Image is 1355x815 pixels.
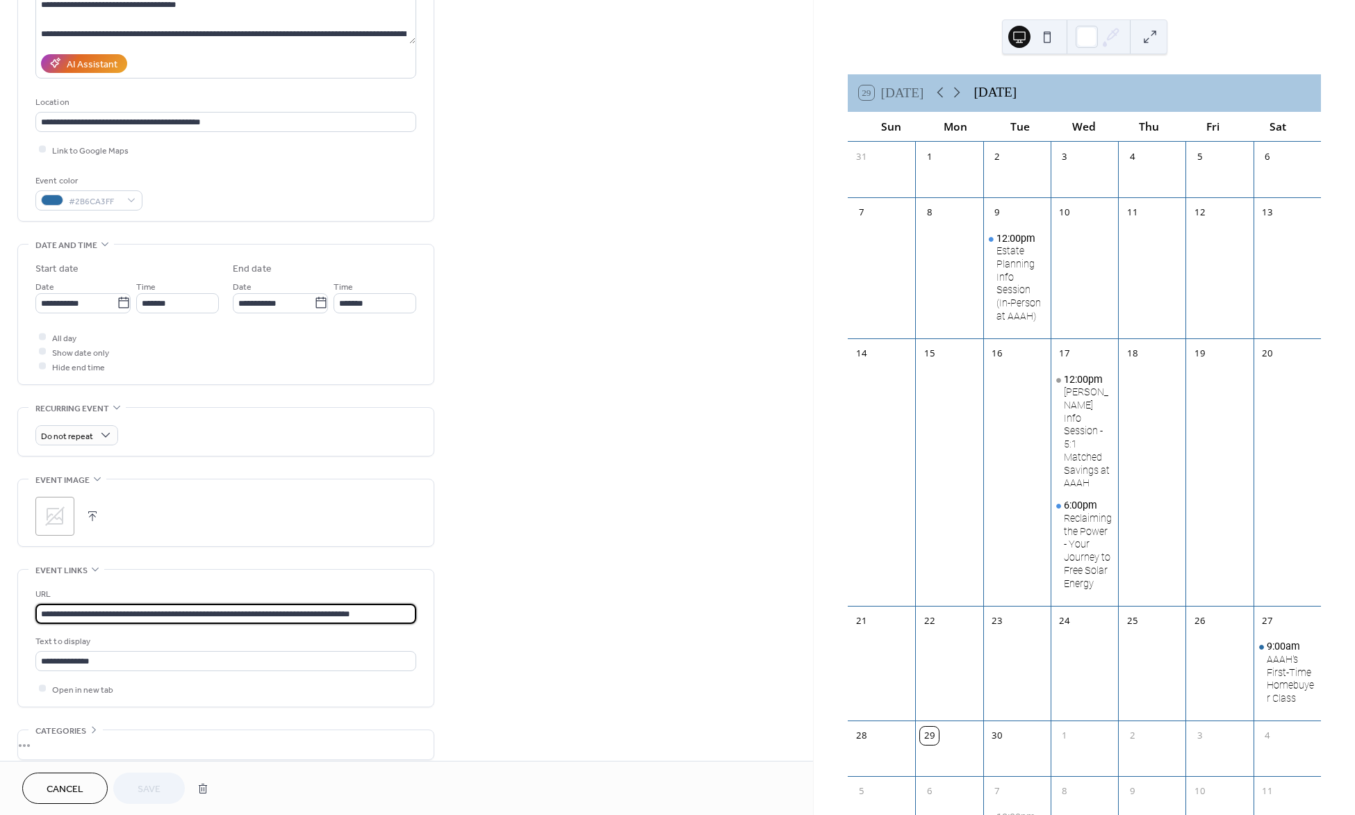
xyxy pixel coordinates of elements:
div: 29 [920,727,938,745]
div: Estate Planning Info Session (In-Person at AAAH) [996,245,1045,323]
div: 14 [853,345,871,363]
span: 12:00pm [1064,374,1106,387]
div: URL [35,587,413,602]
span: Cancel [47,782,83,797]
div: 6 [1258,148,1276,166]
div: 3 [1056,148,1074,166]
div: 25 [1123,611,1141,629]
div: Start date [35,262,79,277]
div: 3 [1191,727,1209,745]
div: Estate Planning Info Session (In-Person at AAAH) [983,233,1051,324]
div: 4 [1258,727,1276,745]
div: 10 [1191,782,1209,800]
button: Cancel [22,773,108,804]
div: 20 [1258,345,1276,363]
span: 12:00pm [996,233,1038,246]
div: 8 [1056,782,1074,800]
span: Time [136,279,156,294]
span: Do not repeat [41,428,93,444]
div: ; [35,497,74,536]
div: AAAH's First-Time Homebuyer Class [1267,654,1315,706]
div: AI Assistant [67,57,117,72]
div: 16 [988,345,1006,363]
div: 1 [920,148,938,166]
div: Location [35,95,413,110]
div: Fri [1181,112,1246,142]
div: 5 [853,782,871,800]
div: 11 [1258,782,1276,800]
div: 23 [988,611,1006,629]
div: Reclaiming the Power - Your Journey to Free Solar Energy [1051,500,1118,591]
div: 13 [1258,204,1276,222]
div: 10 [1056,204,1074,222]
div: 17 [1056,345,1074,363]
button: AI Assistant [41,54,127,73]
div: 31 [853,148,871,166]
div: 22 [920,611,938,629]
div: 18 [1123,345,1141,363]
div: 2 [988,148,1006,166]
div: 5 [1191,148,1209,166]
span: Recurring event [35,402,109,416]
div: 15 [920,345,938,363]
div: 30 [988,727,1006,745]
div: 19 [1191,345,1209,363]
span: Hide end time [52,360,105,374]
span: 9:00am [1267,641,1303,654]
div: AAAH's First-Time Homebuyer Class [1254,641,1321,706]
div: 2 [1123,727,1141,745]
span: Date [233,279,252,294]
div: 8 [920,204,938,222]
div: 28 [853,727,871,745]
span: Event image [35,473,90,488]
div: 24 [1056,611,1074,629]
div: [DATE] [974,83,1017,103]
div: 7 [988,782,1006,800]
div: Tue [987,112,1052,142]
div: ••• [18,730,434,759]
div: 26 [1191,611,1209,629]
span: Date [35,279,54,294]
span: Show date only [52,345,109,360]
div: [PERSON_NAME] Info Session - 5:1 Matched Savings at AAAH [1064,386,1112,491]
div: 21 [853,611,871,629]
div: Event color [35,174,140,188]
span: #2B6CA3FF [69,194,120,208]
div: 6 [920,782,938,800]
div: 1 [1056,727,1074,745]
div: 7 [853,204,871,222]
span: Categories [35,724,86,739]
div: End date [233,262,272,277]
div: Thu [1117,112,1181,142]
span: Date and time [35,238,97,253]
div: Text to display [35,634,413,649]
div: 9 [1123,782,1141,800]
div: 11 [1123,204,1141,222]
div: IDA Info Session - 5:1 Matched Savings at AAAH [1051,374,1118,491]
span: All day [52,331,76,345]
span: Open in new tab [52,682,113,697]
div: Reclaiming the Power - Your Journey to Free Solar Energy [1064,513,1112,591]
div: 4 [1123,148,1141,166]
div: Mon [923,112,988,142]
div: Sun [859,112,923,142]
span: 6:00pm [1064,500,1100,513]
div: 9 [988,204,1006,222]
div: Wed [1052,112,1117,142]
div: Sat [1245,112,1310,142]
span: Time [334,279,353,294]
div: 12 [1191,204,1209,222]
span: Link to Google Maps [52,143,129,158]
span: Event links [35,563,88,578]
div: 27 [1258,611,1276,629]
